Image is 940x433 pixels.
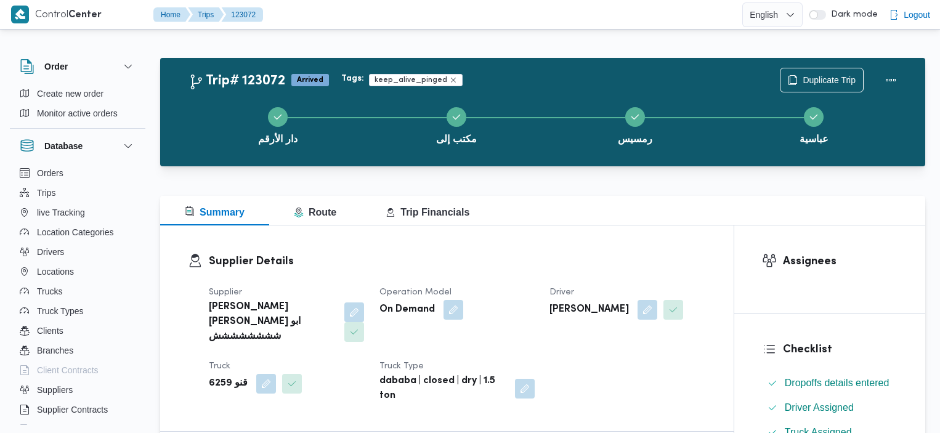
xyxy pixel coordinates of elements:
[549,302,629,317] b: [PERSON_NAME]
[153,7,190,22] button: Home
[37,185,56,200] span: Trips
[188,73,285,89] h2: Trip# 123072
[185,207,245,217] span: Summary
[44,139,83,153] h3: Database
[188,92,367,156] button: دار الأرقم
[549,288,574,296] span: Driver
[785,402,854,413] span: Driver Assigned
[15,321,140,341] button: Clients
[15,222,140,242] button: Location Categories
[11,6,29,23] img: X8yXhbKr1z7QwAAAABJRU5ErkJggg==
[803,73,856,87] span: Duplicate Trip
[618,132,652,147] span: رمسيس
[20,139,136,153] button: Database
[878,68,903,92] button: Actions
[15,281,140,301] button: Trucks
[379,288,452,296] span: Operation Model
[294,207,336,217] span: Route
[826,10,878,20] span: Dark mode
[15,183,140,203] button: Trips
[12,384,52,421] iframe: chat widget
[450,76,457,84] button: Remove trip tag
[37,382,73,397] span: Suppliers
[209,253,706,270] h3: Supplier Details
[37,363,99,378] span: Client Contracts
[188,7,224,22] button: Trips
[379,302,435,317] b: On Demand
[15,301,140,321] button: Truck Types
[297,76,323,84] b: Arrived
[809,112,819,122] svg: Step 4 is complete
[209,362,230,370] span: Truck
[37,245,64,259] span: Drivers
[452,112,461,122] svg: Step 2 is complete
[37,166,63,180] span: Orders
[68,10,102,20] b: Center
[37,86,103,101] span: Create new order
[209,288,242,296] span: Supplier
[221,7,263,22] button: 123072
[37,284,62,299] span: Trucks
[436,132,476,147] span: مكتب إلى
[630,112,640,122] svg: Step 3 is complete
[37,225,114,240] span: Location Categories
[724,92,903,156] button: عباسية
[10,163,145,430] div: Database
[15,341,140,360] button: Branches
[15,242,140,262] button: Drivers
[37,402,108,417] span: Supplier Contracts
[783,341,897,358] h3: Checklist
[785,376,889,391] span: Dropoffs details entered
[209,300,336,344] b: [PERSON_NAME] [PERSON_NAME] ابو شششششششش
[44,59,68,74] h3: Order
[367,92,546,156] button: مكتب إلى
[369,74,463,86] span: keep_alive_pinged
[379,374,507,403] b: dababa | closed | dry | 1.5 ton
[379,362,424,370] span: Truck Type
[783,253,897,270] h3: Assignees
[37,264,74,279] span: Locations
[273,112,283,122] svg: Step 1 is complete
[37,343,73,358] span: Branches
[258,132,297,147] span: دار الأرقم
[884,2,935,27] button: Logout
[15,360,140,380] button: Client Contracts
[15,84,140,103] button: Create new order
[375,75,447,86] span: keep_alive_pinged
[209,376,248,391] b: قنو 6259
[37,205,85,220] span: live Tracking
[904,7,930,22] span: Logout
[546,92,724,156] button: رمسيس
[10,84,145,128] div: Order
[15,163,140,183] button: Orders
[291,74,329,86] span: Arrived
[37,304,83,318] span: Truck Types
[15,400,140,419] button: Supplier Contracts
[763,398,897,418] button: Driver Assigned
[15,203,140,222] button: live Tracking
[780,68,864,92] button: Duplicate Trip
[800,132,829,147] span: عباسية
[15,103,140,123] button: Monitor active orders
[341,74,364,84] b: Tags:
[15,380,140,400] button: Suppliers
[20,59,136,74] button: Order
[37,106,118,121] span: Monitor active orders
[386,207,469,217] span: Trip Financials
[785,400,854,415] span: Driver Assigned
[37,323,63,338] span: Clients
[763,373,897,393] button: Dropoffs details entered
[785,378,889,388] span: Dropoffs details entered
[15,262,140,281] button: Locations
